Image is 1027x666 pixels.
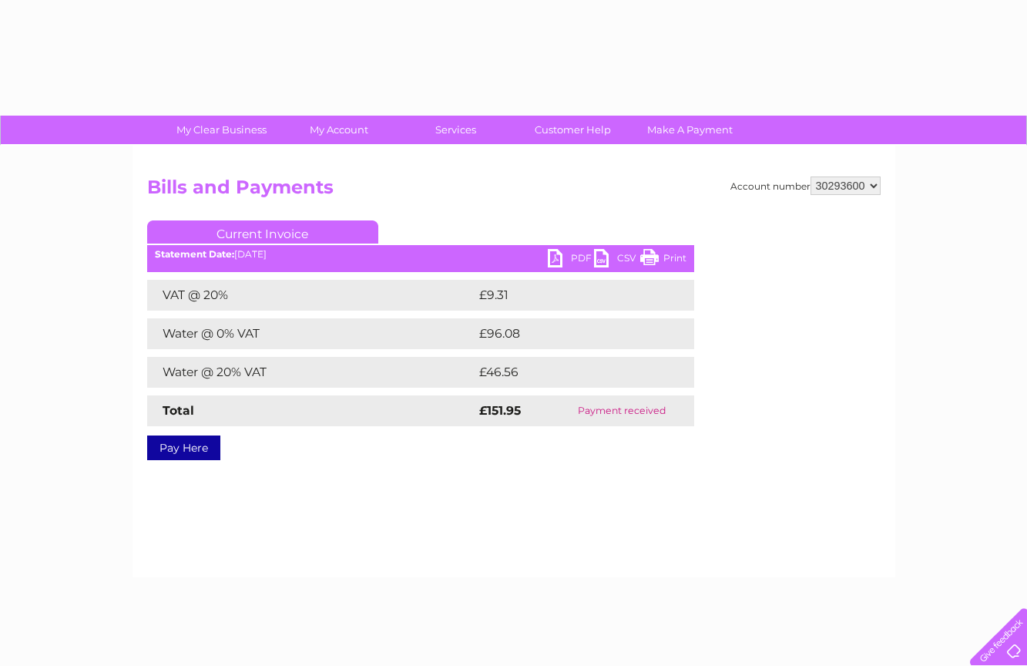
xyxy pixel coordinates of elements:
[158,116,285,144] a: My Clear Business
[626,116,753,144] a: Make A Payment
[475,280,656,311] td: £9.31
[275,116,402,144] a: My Account
[155,248,234,260] b: Statement Date:
[147,357,475,388] td: Water @ 20% VAT
[549,395,693,426] td: Payment received
[475,318,664,349] td: £96.08
[475,357,663,388] td: £46.56
[548,249,594,271] a: PDF
[147,249,694,260] div: [DATE]
[479,403,521,418] strong: £151.95
[509,116,636,144] a: Customer Help
[640,249,686,271] a: Print
[147,318,475,349] td: Water @ 0% VAT
[392,116,519,144] a: Services
[163,403,194,418] strong: Total
[730,177,881,195] div: Account number
[147,220,378,244] a: Current Invoice
[147,280,475,311] td: VAT @ 20%
[594,249,640,271] a: CSV
[147,436,220,460] a: Pay Here
[147,177,881,206] h2: Bills and Payments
